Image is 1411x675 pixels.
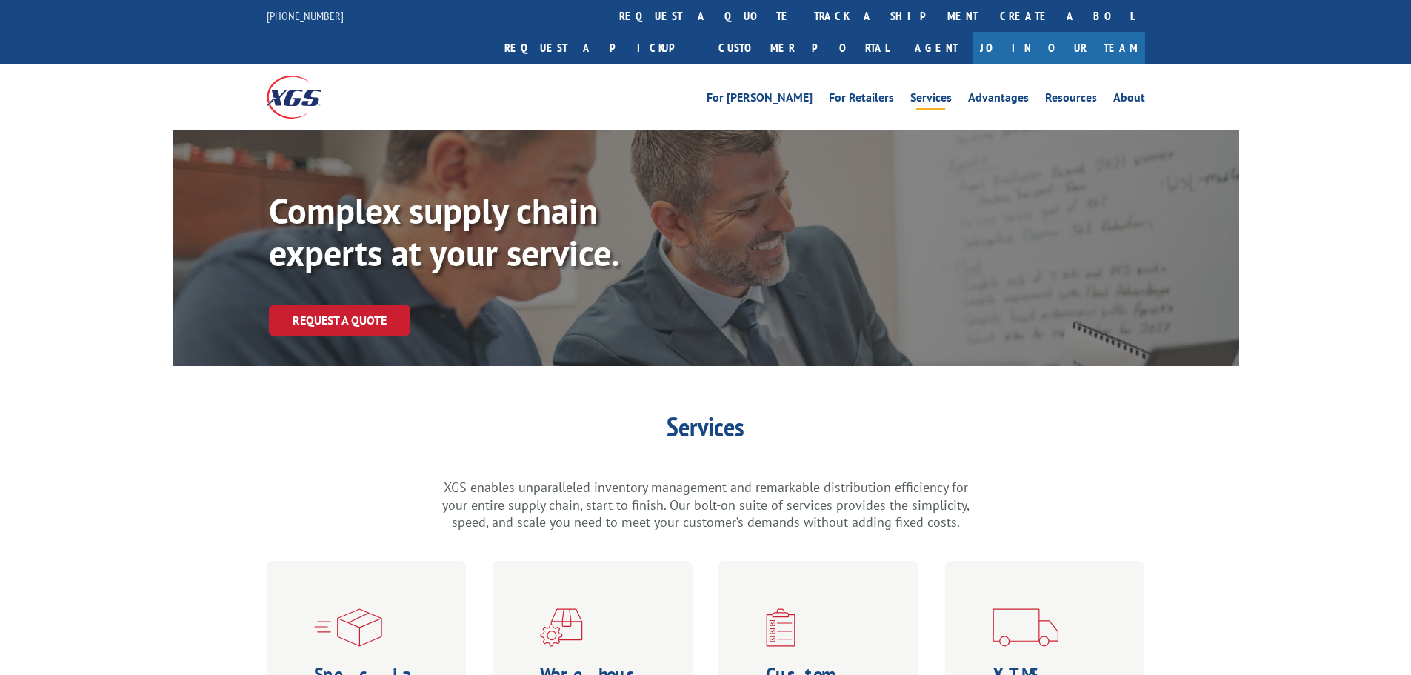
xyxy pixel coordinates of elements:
img: xgs-icon-custom-logistics-solutions-red [766,608,795,647]
a: Agent [900,32,973,64]
a: Advantages [968,92,1029,108]
a: Customer Portal [707,32,900,64]
a: For Retailers [829,92,894,108]
a: Request a Quote [269,305,410,336]
a: [PHONE_NUMBER] [267,8,344,23]
img: xgs-icon-specialized-ltl-red [314,608,382,647]
p: XGS enables unparalleled inventory management and remarkable distribution efficiency for your ent... [439,479,973,531]
a: Join Our Team [973,32,1145,64]
p: Complex supply chain experts at your service. [269,190,713,275]
a: Request a pickup [493,32,707,64]
a: About [1113,92,1145,108]
h1: Services [439,413,973,448]
a: Resources [1045,92,1097,108]
a: Services [910,92,952,108]
a: For [PERSON_NAME] [707,92,813,108]
img: xgs-icon-transportation-forms-red [993,608,1058,647]
img: xgs-icon-warehouseing-cutting-fulfillment-red [540,608,583,647]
